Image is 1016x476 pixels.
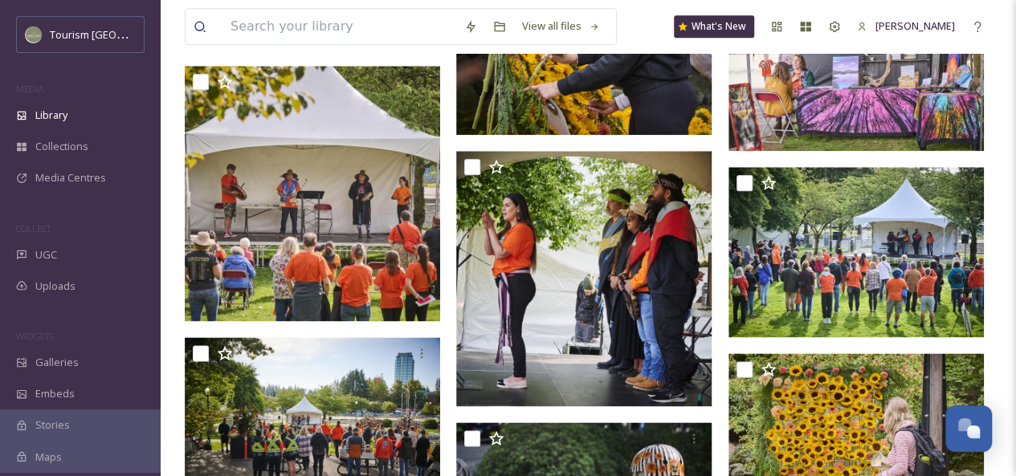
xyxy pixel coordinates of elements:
span: Library [35,108,67,123]
span: Stories [35,417,70,433]
span: Galleries [35,355,79,370]
a: [PERSON_NAME] [849,10,963,42]
img: ntr_day_stetis_imexstowx_ZE7_4692_Sep 30 2024_1600px_.jpg [456,151,712,406]
span: Collections [35,139,88,154]
span: WIDGETS [16,330,53,342]
img: Abbotsford_Snapsea.png [26,26,42,43]
a: View all files [514,10,608,42]
input: Search your library [222,9,456,44]
img: ntr_day_stetis_imexstowx_DSC_8028_Sep 30 2024_1600px_.jpg [728,167,984,337]
span: Uploads [35,279,75,294]
img: ntr_day_stetis_imexstowx_DSC_0019_Sep 30 2024_1600px_.jpg [185,66,440,321]
span: Media Centres [35,170,106,185]
span: Maps [35,450,62,465]
button: Open Chat [945,405,992,452]
span: COLLECT [16,222,51,234]
span: UGC [35,247,57,262]
span: Tourism [GEOGRAPHIC_DATA] [50,26,194,42]
span: Embeds [35,386,75,401]
span: MEDIA [16,83,44,95]
a: What's New [674,15,754,38]
span: [PERSON_NAME] [875,18,955,33]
